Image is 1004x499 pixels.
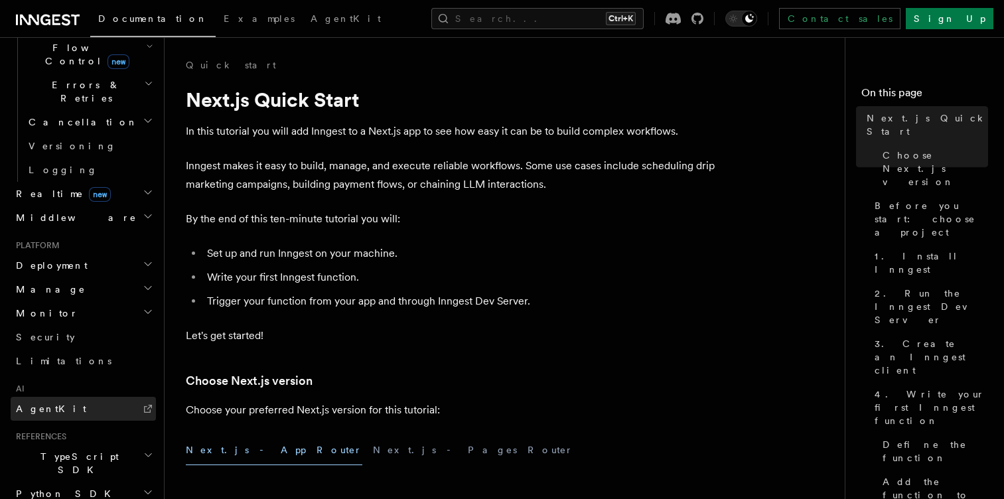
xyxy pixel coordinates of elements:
[869,194,988,244] a: Before you start: choose a project
[11,283,86,296] span: Manage
[23,41,146,68] span: Flow Control
[224,13,295,24] span: Examples
[11,206,156,230] button: Middleware
[29,141,116,151] span: Versioning
[861,106,988,143] a: Next.js Quick Start
[23,78,144,105] span: Errors & Retries
[867,111,988,138] span: Next.js Quick Start
[883,438,988,464] span: Define the function
[11,431,66,442] span: References
[16,356,111,366] span: Limitations
[11,187,111,200] span: Realtime
[606,12,636,25] kbd: Ctrl+K
[216,4,303,36] a: Examples
[186,401,717,419] p: Choose your preferred Next.js version for this tutorial:
[11,182,156,206] button: Realtimenew
[725,11,757,27] button: Toggle dark mode
[90,4,216,37] a: Documentation
[186,58,276,72] a: Quick start
[869,281,988,332] a: 2. Run the Inngest Dev Server
[11,277,156,301] button: Manage
[311,13,381,24] span: AgentKit
[11,240,60,251] span: Platform
[11,259,88,272] span: Deployment
[875,249,988,276] span: 1. Install Inngest
[869,244,988,281] a: 1. Install Inngest
[877,433,988,470] a: Define the function
[186,210,717,228] p: By the end of this ten-minute tutorial you will:
[16,403,86,414] span: AgentKit
[875,337,988,377] span: 3. Create an Inngest client
[23,36,156,73] button: Flow Controlnew
[23,110,156,134] button: Cancellation
[875,388,988,427] span: 4. Write your first Inngest function
[186,88,717,111] h1: Next.js Quick Start
[23,134,156,158] a: Versioning
[203,268,717,287] li: Write your first Inngest function.
[11,307,78,320] span: Monitor
[186,435,362,465] button: Next.js - App Router
[11,211,137,224] span: Middleware
[16,332,75,342] span: Security
[875,287,988,326] span: 2. Run the Inngest Dev Server
[23,158,156,182] a: Logging
[869,382,988,433] a: 4. Write your first Inngest function
[779,8,900,29] a: Contact sales
[23,115,138,129] span: Cancellation
[906,8,993,29] a: Sign Up
[883,149,988,188] span: Choose Next.js version
[11,349,156,373] a: Limitations
[875,199,988,239] span: Before you start: choose a project
[11,397,156,421] a: AgentKit
[108,54,129,69] span: new
[11,301,156,325] button: Monitor
[11,445,156,482] button: TypeScript SDK
[29,165,98,175] span: Logging
[89,187,111,202] span: new
[11,450,143,476] span: TypeScript SDK
[203,244,717,263] li: Set up and run Inngest on your machine.
[431,8,644,29] button: Search...Ctrl+K
[186,157,717,194] p: Inngest makes it easy to build, manage, and execute reliable workflows. Some use cases include sc...
[11,325,156,349] a: Security
[877,143,988,194] a: Choose Next.js version
[98,13,208,24] span: Documentation
[11,253,156,277] button: Deployment
[186,326,717,345] p: Let's get started!
[203,292,717,311] li: Trigger your function from your app and through Inngest Dev Server.
[23,73,156,110] button: Errors & Retries
[861,85,988,106] h4: On this page
[869,332,988,382] a: 3. Create an Inngest client
[186,372,313,390] a: Choose Next.js version
[186,122,717,141] p: In this tutorial you will add Inngest to a Next.js app to see how easy it can be to build complex...
[303,4,389,36] a: AgentKit
[373,435,573,465] button: Next.js - Pages Router
[11,384,25,394] span: AI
